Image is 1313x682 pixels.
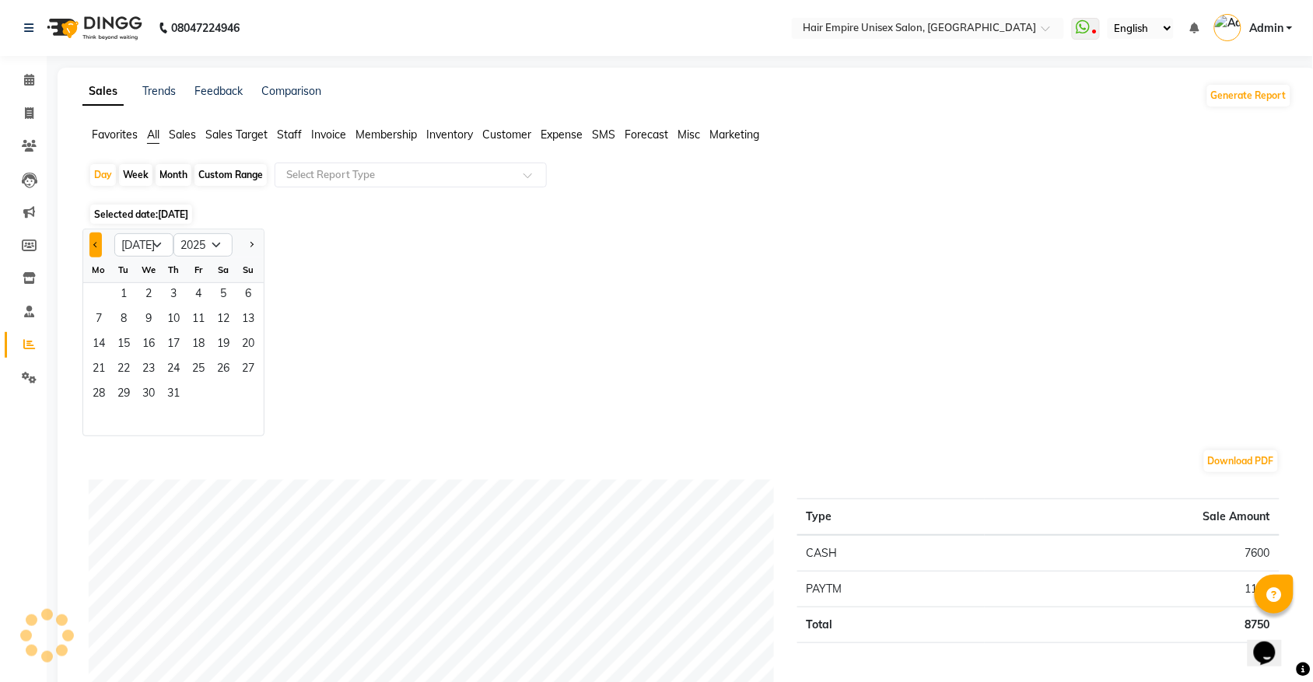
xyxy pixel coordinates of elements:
div: Sunday, July 13, 2025 [236,308,261,333]
span: 10 [161,308,186,333]
span: 6 [236,283,261,308]
span: 18 [186,333,211,358]
span: 15 [111,333,136,358]
span: 2 [136,283,161,308]
div: Sunday, July 27, 2025 [236,358,261,383]
img: logo [40,6,146,50]
span: [DATE] [158,208,188,220]
div: Wednesday, July 23, 2025 [136,358,161,383]
span: 30 [136,383,161,407]
th: Type [797,499,985,536]
select: Select year [173,233,233,257]
span: 4 [186,283,211,308]
div: Wednesday, July 9, 2025 [136,308,161,333]
div: Tuesday, July 29, 2025 [111,383,136,407]
a: Feedback [194,84,243,98]
div: Saturday, July 5, 2025 [211,283,236,308]
span: Selected date: [90,205,192,224]
span: 29 [111,383,136,407]
span: 31 [161,383,186,407]
div: Tuesday, July 22, 2025 [111,358,136,383]
span: 27 [236,358,261,383]
div: Saturday, July 12, 2025 [211,308,236,333]
span: 26 [211,358,236,383]
div: Thursday, July 24, 2025 [161,358,186,383]
span: 7 [86,308,111,333]
div: Friday, July 4, 2025 [186,283,211,308]
span: 16 [136,333,161,358]
span: 25 [186,358,211,383]
span: Misc [678,128,700,142]
iframe: chat widget [1248,620,1297,666]
button: Previous month [89,233,102,257]
div: Month [156,164,191,186]
div: Sunday, July 20, 2025 [236,333,261,358]
th: Sale Amount [985,499,1280,536]
span: SMS [592,128,615,142]
a: Sales [82,78,124,106]
span: 9 [136,308,161,333]
div: Tuesday, July 15, 2025 [111,333,136,358]
div: Tuesday, July 1, 2025 [111,283,136,308]
span: 13 [236,308,261,333]
button: Generate Report [1207,85,1290,107]
div: Friday, July 11, 2025 [186,308,211,333]
div: Sa [211,257,236,282]
div: Su [236,257,261,282]
span: 22 [111,358,136,383]
span: All [147,128,159,142]
img: Admin [1214,14,1241,41]
div: Monday, July 7, 2025 [86,308,111,333]
div: Thursday, July 17, 2025 [161,333,186,358]
span: 5 [211,283,236,308]
div: We [136,257,161,282]
div: Wednesday, July 16, 2025 [136,333,161,358]
div: Custom Range [194,164,267,186]
span: Membership [355,128,417,142]
span: 12 [211,308,236,333]
span: Staff [277,128,302,142]
span: Expense [541,128,583,142]
a: Comparison [261,84,321,98]
div: Mo [86,257,111,282]
button: Download PDF [1204,450,1278,472]
span: Favorites [92,128,138,142]
span: 23 [136,358,161,383]
span: 28 [86,383,111,407]
span: Inventory [426,128,473,142]
span: 17 [161,333,186,358]
span: Forecast [625,128,668,142]
span: 1 [111,283,136,308]
div: Saturday, July 19, 2025 [211,333,236,358]
div: Th [161,257,186,282]
span: Marketing [709,128,759,142]
td: 1150 [985,572,1280,607]
select: Select month [114,233,173,257]
div: Thursday, July 10, 2025 [161,308,186,333]
div: Wednesday, July 2, 2025 [136,283,161,308]
div: Thursday, July 31, 2025 [161,383,186,407]
div: Wednesday, July 30, 2025 [136,383,161,407]
span: 20 [236,333,261,358]
div: Monday, July 14, 2025 [86,333,111,358]
span: 11 [186,308,211,333]
span: 8 [111,308,136,333]
td: 7600 [985,535,1280,572]
td: PAYTM [797,572,985,607]
td: 8750 [985,607,1280,643]
div: Thursday, July 3, 2025 [161,283,186,308]
button: Next month [245,233,257,257]
div: Monday, July 28, 2025 [86,383,111,407]
span: 21 [86,358,111,383]
span: 19 [211,333,236,358]
div: Friday, July 18, 2025 [186,333,211,358]
span: Customer [482,128,531,142]
div: Day [90,164,116,186]
span: Sales Target [205,128,268,142]
b: 08047224946 [171,6,240,50]
div: Sunday, July 6, 2025 [236,283,261,308]
td: Total [797,607,985,643]
span: Invoice [311,128,346,142]
span: Admin [1249,20,1283,37]
div: Fr [186,257,211,282]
